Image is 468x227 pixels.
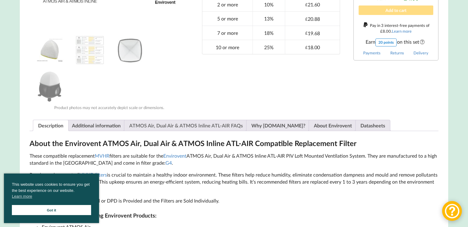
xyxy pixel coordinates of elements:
[30,212,438,219] h3: Compatible with the Following Envirovent Products:
[305,16,320,22] div: 20.88
[370,23,430,34] span: Pay in 3 interest-free payments of .
[72,120,121,131] a: Additional information
[363,50,381,55] a: Payments
[79,172,107,178] a: MVHR filters
[390,50,404,55] a: Returns
[75,35,105,65] img: A Table showing a comparison between G3, G4 and M5 for MVHR Filters and their efficiency at captu...
[251,120,305,131] a: Why [DOMAIN_NAME]?
[30,171,438,192] p: Regular replacement of is crucial to maintain a healthy indoor environment. These filters help re...
[30,105,189,110] div: Product photos may not accurately depict scale or dimensions.
[202,26,253,40] td: 7 or more
[12,193,32,200] a: cookies - Learn more
[413,50,428,55] a: Delivery
[253,26,285,40] td: 18%
[305,16,308,21] span: £
[95,153,109,159] a: MVHR
[375,38,397,46] div: 20 points
[305,31,308,35] span: £
[305,2,308,7] span: £
[163,153,186,159] a: Envirovent
[34,71,65,102] img: Envirovent ATMOS AIR & ATMOS INLINE Unit
[392,29,412,34] a: Learn more
[314,120,352,131] a: About Envirovent
[12,181,91,201] span: This website uses cookies to ensure you get the best experience on our website.
[115,35,145,65] img: Envirovent ATMOS AIR & ATMOS INLINE Compatible Replacement Filter, Visible From Underneath, Avail...
[359,5,433,15] button: Add to cart
[30,152,438,167] p: These compatible replacement filters are suitable for the ATMOS Air, Dual Air & ATMOS Inline ATL-...
[38,120,63,131] a: Description
[165,160,172,166] a: G4
[380,29,383,34] span: £
[305,30,320,36] div: 19.68
[202,11,253,26] td: 5 or more
[359,38,433,46] span: Earn on this set
[253,40,285,54] td: 25%
[305,45,308,50] span: £
[129,120,243,131] a: ATMOS Air, Dual Air & ATMOS Inline ATL-AIR FAQs
[30,197,438,204] p: with Royal Mail or DPD is Provided and the Filters are Sold Individually.
[360,120,385,131] a: Datasheets
[30,139,438,148] h2: About the Envirovent ATMOS Air, Dual Air & ATMOS Inline ATL-AIR Compatible Replacement Filter
[305,2,320,7] div: 21.60
[305,44,320,50] div: 18.00
[380,29,391,34] div: 8.00
[202,40,253,54] td: 10 or more
[4,174,99,223] div: cookieconsent
[12,205,91,215] a: Got it cookie
[34,35,65,65] img: Envirovent ATMOS AIR & ATMOS INLINE Compatible Replacement Filter Available from MVHR.shop
[253,11,285,26] td: 13%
